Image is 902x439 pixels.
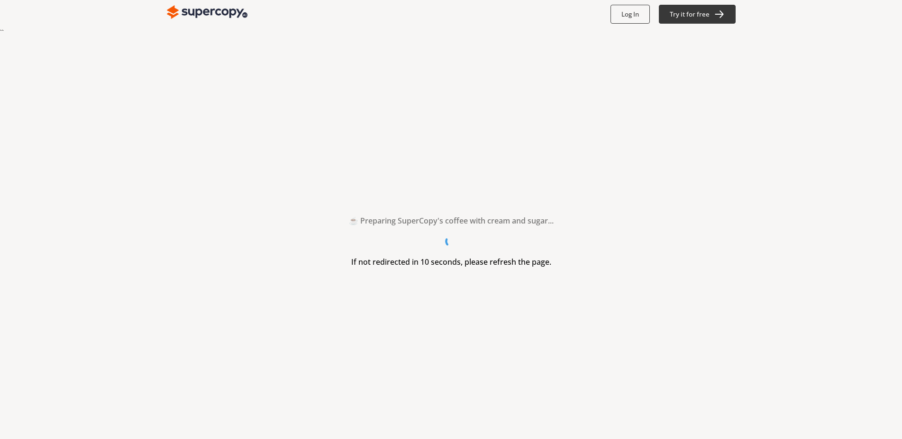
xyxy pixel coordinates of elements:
h2: ☕ Preparing SuperCopy's coffee with cream and sugar... [349,214,554,228]
b: Try it for free [670,10,710,18]
b: Log In [621,10,639,18]
button: Try it for free [659,5,736,24]
button: Log In [610,5,650,24]
img: Close [167,3,247,22]
h3: If not redirected in 10 seconds, please refresh the page. [351,255,551,269]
